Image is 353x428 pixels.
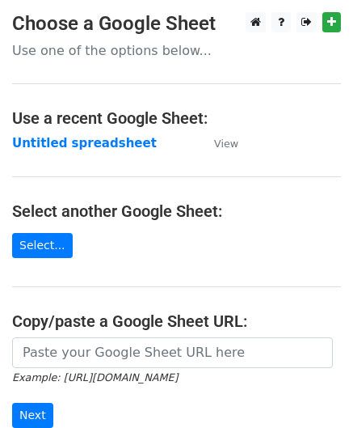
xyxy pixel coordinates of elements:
h4: Use a recent Google Sheet: [12,108,341,128]
p: Use one of the options below... [12,42,341,59]
input: Paste your Google Sheet URL here [12,337,333,368]
small: View [214,138,238,150]
h3: Choose a Google Sheet [12,12,341,36]
a: Select... [12,233,73,258]
a: View [198,136,238,150]
input: Next [12,403,53,428]
h4: Select another Google Sheet: [12,201,341,221]
a: Untitled spreadsheet [12,136,157,150]
h4: Copy/paste a Google Sheet URL: [12,311,341,331]
small: Example: [URL][DOMAIN_NAME] [12,371,178,384]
